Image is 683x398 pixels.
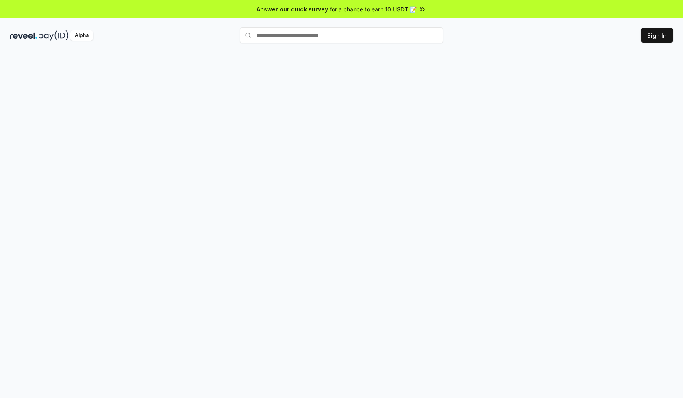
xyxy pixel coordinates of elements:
[39,30,69,41] img: pay_id
[330,5,417,13] span: for a chance to earn 10 USDT 📝
[70,30,93,41] div: Alpha
[641,28,673,43] button: Sign In
[10,30,37,41] img: reveel_dark
[257,5,328,13] span: Answer our quick survey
